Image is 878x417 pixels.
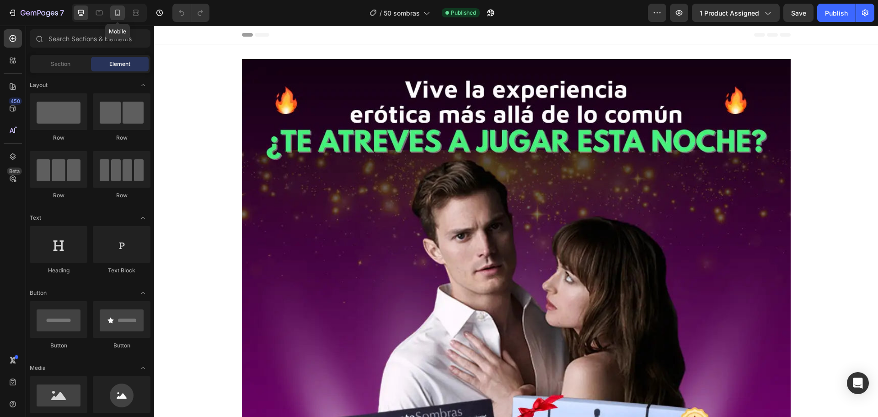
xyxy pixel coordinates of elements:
[30,364,46,372] span: Media
[384,8,420,18] span: 50 sombras
[451,9,476,17] span: Published
[136,78,150,92] span: Toggle open
[60,7,64,18] p: 7
[30,341,87,350] div: Button
[9,97,22,105] div: 450
[817,4,856,22] button: Publish
[700,8,759,18] span: 1 product assigned
[136,211,150,225] span: Toggle open
[30,81,48,89] span: Layout
[4,4,68,22] button: 7
[7,168,22,175] div: Beta
[93,191,150,200] div: Row
[30,214,41,222] span: Text
[93,341,150,350] div: Button
[30,134,87,142] div: Row
[825,8,848,18] div: Publish
[154,26,878,417] iframe: Design area
[30,289,47,297] span: Button
[109,60,130,68] span: Element
[847,372,869,394] div: Open Intercom Messenger
[791,9,806,17] span: Save
[93,266,150,275] div: Text Block
[136,361,150,375] span: Toggle open
[30,191,87,200] div: Row
[136,286,150,300] span: Toggle open
[172,4,209,22] div: Undo/Redo
[30,266,87,275] div: Heading
[692,4,780,22] button: 1 product assigned
[783,4,814,22] button: Save
[30,29,150,48] input: Search Sections & Elements
[51,60,70,68] span: Section
[93,134,150,142] div: Row
[380,8,382,18] span: /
